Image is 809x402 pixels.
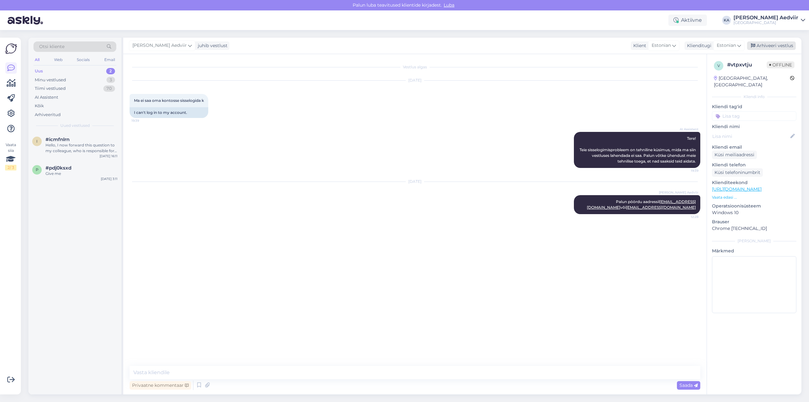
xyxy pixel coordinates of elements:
p: Windows 10 [712,209,796,216]
p: Chrome [TECHNICAL_ID] [712,225,796,232]
div: [PERSON_NAME] [712,238,796,244]
div: Aktiivne [668,15,707,26]
span: [PERSON_NAME] Aedviir [659,190,698,195]
div: Email [103,56,116,64]
div: Kliendi info [712,94,796,100]
span: Palun pöördu aadressil või [587,199,696,210]
span: Saada [679,382,698,388]
div: Klient [631,42,646,49]
p: Vaata edasi ... [712,195,796,200]
a: [URL][DOMAIN_NAME] [712,186,762,192]
span: i [36,139,38,144]
span: #icmfnlrn [46,137,70,142]
span: Uued vestlused [60,123,90,128]
div: Küsi meiliaadressi [712,151,757,159]
div: Küsi telefoninumbrit [712,168,763,177]
div: [GEOGRAPHIC_DATA] [733,20,798,25]
span: Ma ei saa oma kontosse sisselogida k [134,98,204,103]
input: Lisa tag [712,111,796,121]
span: p [36,167,39,172]
div: 3 [106,77,115,83]
span: Offline [767,61,794,68]
span: v [717,63,720,68]
div: I can't log in to my account. [130,107,208,118]
div: AI Assistent [35,94,58,101]
span: Luba [442,2,456,8]
div: Arhiveeri vestlus [747,41,796,50]
div: Klienditugi [684,42,711,49]
div: Hello, I now forward this question to my colleague, who is responsible for this. The reply will b... [46,142,118,154]
span: Estonian [717,42,736,49]
div: 2 [106,68,115,74]
div: Give me [46,171,118,176]
p: Kliendi telefon [712,162,796,168]
div: Socials [76,56,91,64]
p: Kliendi tag'id [712,103,796,110]
span: 19:39 [675,168,698,173]
div: juhib vestlust [195,42,228,49]
div: Vestlus algas [130,64,700,70]
p: Klienditeekond [712,179,796,186]
span: Tere! Teie sisselogimisprobleem on tehniline küsimus, mida ma siin vestluses lahendada ei saa. Pa... [580,136,697,164]
p: Operatsioonisüsteem [712,203,796,209]
div: Uus [35,68,43,74]
div: Web [53,56,64,64]
span: Otsi kliente [39,43,64,50]
div: Tiimi vestlused [35,85,66,92]
div: [DATE] [130,179,700,184]
p: Kliendi email [712,144,796,151]
img: Askly Logo [5,43,17,55]
div: Privaatne kommentaar [130,381,191,390]
a: [PERSON_NAME] Aedviir[GEOGRAPHIC_DATA] [733,15,805,25]
span: [PERSON_NAME] Aedviir [132,42,187,49]
div: KA [722,16,731,25]
div: 2 / 3 [5,165,16,170]
div: # vtpxvtju [727,61,767,69]
p: Brauser [712,219,796,225]
div: Minu vestlused [35,77,66,83]
span: 19:39 [131,118,155,123]
span: #pdj0ksxd [46,165,71,171]
p: Märkmed [712,248,796,254]
span: Estonian [652,42,671,49]
input: Lisa nimi [712,133,789,140]
div: 70 [103,85,115,92]
div: [PERSON_NAME] Aedviir [733,15,798,20]
div: [DATE] 3:11 [101,176,118,181]
div: Arhiveeritud [35,112,61,118]
span: AI Assistent [675,127,698,132]
div: Vaata siia [5,142,16,170]
div: All [33,56,41,64]
span: 12:28 [675,214,698,219]
a: [EMAIL_ADDRESS][DOMAIN_NAME] [626,205,696,210]
div: Kõik [35,103,44,109]
div: [DATE] [130,77,700,83]
div: [DATE] 16:11 [100,154,118,158]
p: Kliendi nimi [712,123,796,130]
div: [GEOGRAPHIC_DATA], [GEOGRAPHIC_DATA] [714,75,790,88]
